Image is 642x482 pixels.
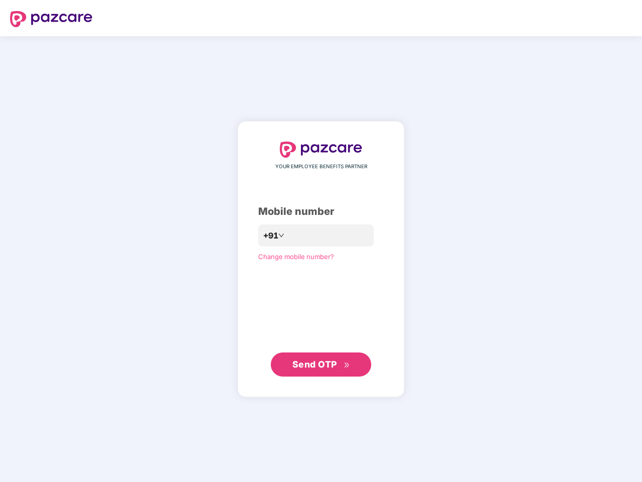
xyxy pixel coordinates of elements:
[280,142,362,158] img: logo
[263,229,278,242] span: +91
[278,232,284,238] span: down
[258,253,334,261] a: Change mobile number?
[292,359,337,370] span: Send OTP
[344,362,350,369] span: double-right
[271,352,371,377] button: Send OTPdouble-right
[10,11,92,27] img: logo
[275,163,367,171] span: YOUR EMPLOYEE BENEFITS PARTNER
[258,204,384,219] div: Mobile number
